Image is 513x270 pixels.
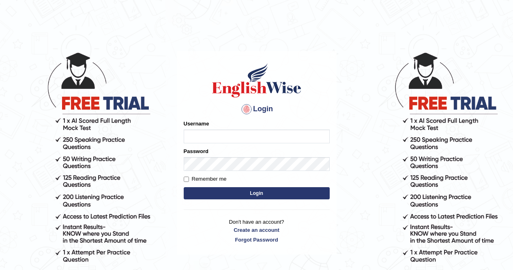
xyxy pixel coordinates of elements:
label: Remember me [184,175,227,183]
h4: Login [184,103,330,116]
label: Username [184,120,209,127]
a: Create an account [184,226,330,234]
img: Logo of English Wise sign in for intelligent practice with AI [210,62,303,99]
a: Forgot Password [184,236,330,244]
input: Remember me [184,177,189,182]
label: Password [184,147,208,155]
p: Don't have an account? [184,218,330,243]
button: Login [184,187,330,199]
